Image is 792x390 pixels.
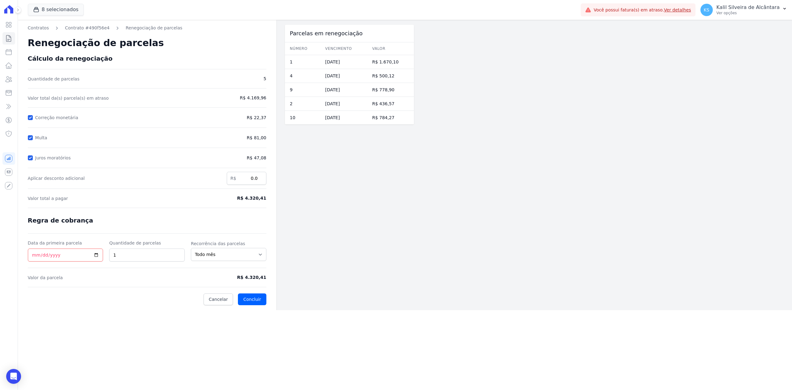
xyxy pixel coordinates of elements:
a: Contrato #490f56e4 [65,25,110,31]
span: 5 [211,76,266,82]
th: Número [285,42,320,55]
button: 8 selecionados [28,4,84,15]
span: Cancelar [209,296,228,302]
span: Regra de cobrança [28,217,93,224]
span: Cálculo da renegociação [28,55,113,62]
span: R$ 22,37 [247,115,266,121]
td: 1 [285,55,320,69]
p: Kalil Silveira de Alcântara [717,4,780,11]
td: R$ 778,90 [367,83,414,97]
th: Vencimento [320,42,367,55]
td: [DATE] [320,69,367,83]
span: R$ 4.169,96 [211,95,266,101]
span: R$ 4.320,41 [211,274,266,281]
a: Renegociação de parcelas [126,25,182,31]
span: Valor total a pagar [28,195,205,201]
a: Contratos [28,25,49,31]
span: Valor total da(s) parcela(s) em atraso [28,95,205,101]
label: Data da primeira parcela [28,240,103,246]
th: Valor [367,42,414,55]
label: Multa [35,135,50,140]
span: Renegociação de parcelas [28,37,164,48]
td: R$ 784,27 [367,111,414,125]
a: Cancelar [204,293,233,305]
td: [DATE] [320,83,367,97]
label: Aplicar desconto adicional [28,175,221,181]
label: Quantidade de parcelas [109,240,185,246]
td: R$ 500,12 [367,69,414,83]
td: [DATE] [320,97,367,111]
span: Você possui fatura(s) em atraso. [594,7,691,13]
div: Parcelas em renegociação [285,25,414,42]
td: 10 [285,111,320,125]
td: [DATE] [320,55,367,69]
button: KS Kalil Silveira de Alcântara Ver opções [695,1,792,19]
p: Ver opções [717,11,780,15]
span: R$ 47,08 [211,155,266,161]
td: 9 [285,83,320,97]
label: Juros moratórios [35,155,73,160]
td: R$ 1.670,10 [367,55,414,69]
span: KS [704,8,709,12]
label: Correção monetária [35,115,81,120]
div: Open Intercom Messenger [6,369,21,384]
span: Quantidade de parcelas [28,76,205,82]
td: R$ 436,57 [367,97,414,111]
td: 2 [285,97,320,111]
td: [DATE] [320,111,367,125]
span: R$ 4.320,41 [211,195,266,201]
span: R$ 81,00 [211,135,266,141]
td: 4 [285,69,320,83]
span: Valor da parcela [28,275,205,281]
nav: Breadcrumb [28,25,266,31]
label: Recorrência das parcelas [191,240,266,247]
button: Concluir [238,293,266,305]
a: Ver detalhes [664,7,691,12]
